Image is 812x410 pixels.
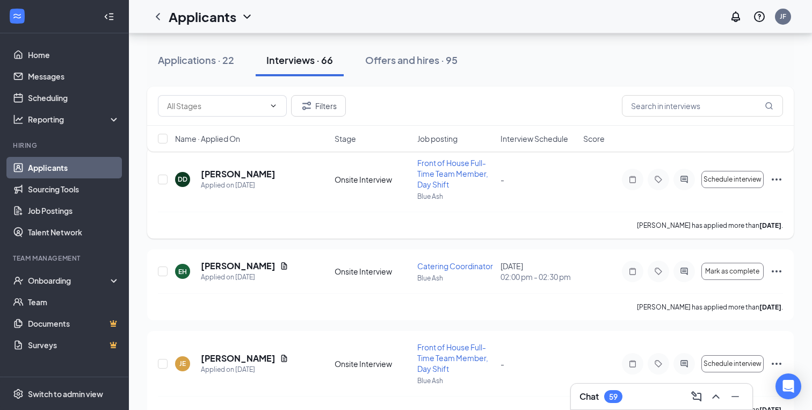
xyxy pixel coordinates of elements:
div: EH [178,267,187,276]
div: Interviews · 66 [266,53,333,67]
p: Blue Ash [417,192,494,201]
svg: Note [626,359,639,368]
button: ChevronUp [707,388,724,405]
h1: Applicants [169,8,236,26]
span: Catering Coordinator [417,261,493,271]
p: Blue Ash [417,376,494,385]
span: Score [583,133,605,144]
div: Onsite Interview [335,358,411,369]
a: Applicants [28,157,120,178]
span: Front of House Full-Time Team Member, Day Shift [417,158,488,189]
svg: ChevronDown [269,102,278,110]
svg: ChevronDown [241,10,253,23]
button: Schedule interview [701,171,764,188]
b: [DATE] [759,303,781,311]
div: Team Management [13,254,118,263]
h5: [PERSON_NAME] [201,168,275,180]
div: Hiring [13,141,118,150]
a: DocumentsCrown [28,313,120,334]
b: [DATE] [759,221,781,229]
div: 59 [609,392,618,401]
h5: [PERSON_NAME] [201,260,275,272]
a: Home [28,44,120,66]
a: Team [28,291,120,313]
svg: Settings [13,389,24,399]
input: Search in interviews [622,95,783,117]
span: 02:00 pm - 02:30 pm [501,271,577,282]
div: Open Intercom Messenger [775,373,801,399]
button: Filter Filters [291,95,346,117]
div: Applied on [DATE] [201,180,275,191]
button: ComposeMessage [688,388,705,405]
a: Sourcing Tools [28,178,120,200]
a: Job Postings [28,200,120,221]
svg: Filter [300,99,313,112]
svg: Ellipses [770,357,783,370]
svg: ComposeMessage [690,390,703,403]
svg: Note [626,175,639,184]
button: Minimize [727,388,744,405]
div: DD [178,175,187,184]
div: JF [780,12,786,21]
input: All Stages [167,100,265,112]
a: Talent Network [28,221,120,243]
a: Messages [28,66,120,87]
svg: UserCheck [13,275,24,286]
svg: ActiveChat [678,359,691,368]
span: Schedule interview [704,360,762,368]
svg: Note [626,267,639,276]
svg: Tag [652,359,665,368]
svg: Document [280,262,288,270]
span: Stage [335,133,356,144]
div: JE [179,359,186,368]
button: Schedule interview [701,355,764,372]
svg: Tag [652,175,665,184]
svg: Analysis [13,114,24,125]
div: Applications · 22 [158,53,234,67]
svg: Minimize [729,390,742,403]
button: Mark as complete [701,263,764,280]
a: Scheduling [28,87,120,109]
span: Mark as complete [705,268,759,275]
svg: QuestionInfo [753,10,766,23]
div: Onsite Interview [335,174,411,185]
div: Applied on [DATE] [201,272,288,283]
span: Interview Schedule [501,133,568,144]
svg: ActiveChat [678,175,691,184]
div: Onsite Interview [335,266,411,277]
div: Switch to admin view [28,389,103,399]
svg: Collapse [104,11,114,22]
svg: ChevronLeft [151,10,164,23]
span: Front of House Full-Time Team Member, Day Shift [417,342,488,373]
svg: Document [280,354,288,363]
h5: [PERSON_NAME] [201,353,275,364]
div: [DATE] [501,261,577,282]
svg: WorkstreamLogo [12,11,23,21]
p: [PERSON_NAME] has applied more than . [637,303,783,312]
svg: Tag [652,267,665,276]
h3: Chat [579,391,599,402]
svg: MagnifyingGlass [765,102,773,110]
a: SurveysCrown [28,334,120,356]
svg: ChevronUp [709,390,722,403]
div: Reporting [28,114,120,125]
span: Name · Applied On [175,133,240,144]
svg: ActiveChat [678,267,691,276]
p: Blue Ash [417,274,494,283]
span: Schedule interview [704,176,762,183]
p: [PERSON_NAME] has applied more than . [637,221,783,230]
svg: Ellipses [770,265,783,278]
span: - [501,359,504,369]
div: Offers and hires · 95 [365,53,458,67]
svg: Notifications [729,10,742,23]
div: Onboarding [28,275,111,286]
div: Applied on [DATE] [201,364,288,375]
span: - [501,175,504,184]
svg: Ellipses [770,173,783,186]
span: Job posting [417,133,458,144]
